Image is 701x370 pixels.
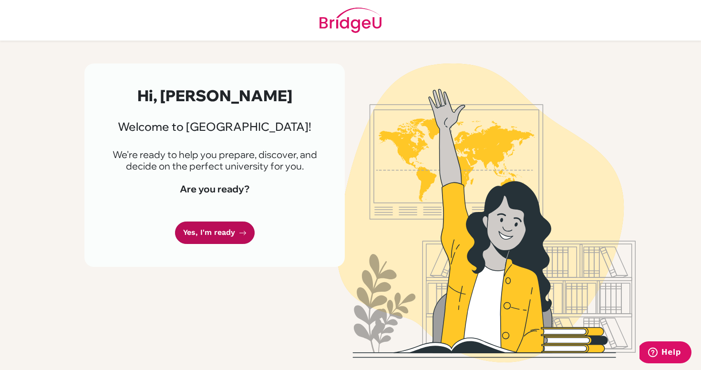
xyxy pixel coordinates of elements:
h3: Welcome to [GEOGRAPHIC_DATA]! [107,120,322,134]
p: We're ready to help you prepare, discover, and decide on the perfect university for you. [107,149,322,172]
a: Yes, I'm ready [175,222,255,244]
h2: Hi, [PERSON_NAME] [107,86,322,105]
h4: Are you ready? [107,183,322,195]
iframe: Opens a widget where you can find more information [639,341,691,365]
